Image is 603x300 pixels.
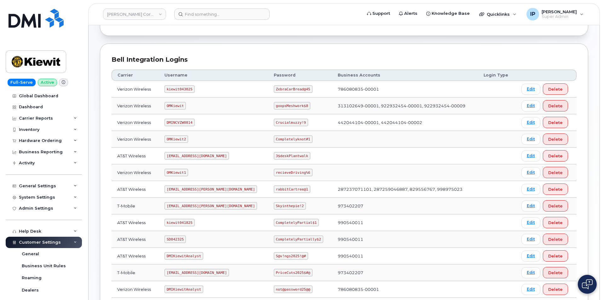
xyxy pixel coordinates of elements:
[543,200,568,212] button: Delete
[332,264,478,281] td: 973402207
[521,234,540,245] a: Edit
[164,119,194,126] code: DMINCVZW0814
[522,8,588,20] div: Ione Partin
[112,148,159,164] td: AT&T Wireless
[548,186,563,192] span: Delete
[112,81,159,98] td: Verizon Wireless
[112,281,159,298] td: Verizon Wireless
[521,150,540,161] a: Edit
[543,184,568,195] button: Delete
[159,70,268,81] th: Username
[274,219,319,226] code: CompletelyPartial$1
[274,169,313,176] code: recieveDriving%6
[404,10,417,17] span: Alerts
[164,286,203,293] code: DMIKiewitAnalyst
[548,120,563,126] span: Delete
[521,217,540,228] a: Edit
[543,267,568,278] button: Delete
[521,184,540,195] a: Edit
[521,100,540,111] a: Edit
[112,214,159,231] td: AT&T Wireless
[274,269,313,276] code: PriceCuts2025$#@
[372,10,390,17] span: Support
[548,236,563,242] span: Delete
[521,201,540,212] a: Edit
[164,252,203,260] code: DMIKiewitAnalyst
[487,12,510,17] span: Quicklinks
[548,253,563,259] span: Delete
[432,10,470,17] span: Knowledge Base
[543,284,568,295] button: Delete
[332,98,478,114] td: 313102649-00001, 922932454-00001, 922932454-00009
[112,198,159,214] td: T-Mobile
[112,55,577,64] div: Bell Integration Logins
[332,214,478,231] td: 990540011
[274,152,310,160] code: 3$deskPlantwalk
[332,114,478,131] td: 442044104-00001, 442044104-00002
[548,286,563,292] span: Delete
[521,167,540,178] a: Edit
[543,217,568,228] button: Delete
[274,135,313,143] code: Completelyknot#1
[112,248,159,264] td: AT&T Wireless
[268,70,332,81] th: Password
[521,84,540,95] a: Edit
[274,286,313,293] code: not@password25@@
[112,131,159,148] td: Verizon Wireless
[112,70,159,81] th: Carrier
[112,264,159,281] td: T-Mobile
[274,85,313,93] code: ZebraCarBread@45
[112,114,159,131] td: Verizon Wireless
[274,202,306,210] code: Skyinthepie!2
[543,234,568,245] button: Delete
[394,7,422,20] a: Alerts
[164,85,194,93] code: kiewit043025
[521,117,540,128] a: Edit
[543,117,568,128] button: Delete
[332,198,478,214] td: 973402207
[332,248,478,264] td: 990540011
[548,136,563,142] span: Delete
[332,281,478,298] td: 786080835-00001
[274,252,308,260] code: S@v!ngs2025!@#
[548,86,563,92] span: Delete
[164,135,188,143] code: OMKiewit2
[422,7,474,20] a: Knowledge Base
[164,169,188,176] code: OMKiewit1
[548,103,563,109] span: Delete
[103,8,166,20] a: Kiewit Corporation
[582,279,593,289] img: Open chat
[543,150,568,161] button: Delete
[548,270,563,276] span: Delete
[521,134,540,145] a: Edit
[274,119,308,126] code: Crucialmuzzy!9
[543,100,568,111] button: Delete
[548,153,563,159] span: Delete
[332,231,478,248] td: 990540011
[164,235,186,243] code: SD042325
[530,10,535,18] span: IP
[112,98,159,114] td: Verizon Wireless
[542,14,577,19] span: Super Admin
[543,83,568,95] button: Delete
[164,102,186,110] code: OMKiewit
[274,185,310,193] code: rabbitCartree@1
[332,81,478,98] td: 786080835-00001
[548,203,563,209] span: Delete
[542,9,577,14] span: [PERSON_NAME]
[332,70,478,81] th: Business Accounts
[164,219,194,226] code: kiewit041825
[174,8,270,20] input: Find something...
[475,8,521,20] div: Quicklinks
[164,152,229,160] code: [EMAIL_ADDRESS][DOMAIN_NAME]
[112,164,159,181] td: Verizon Wireless
[521,284,540,295] a: Edit
[548,220,563,226] span: Delete
[478,70,516,81] th: Login Type
[548,170,563,176] span: Delete
[164,202,257,210] code: [EMAIL_ADDRESS][PERSON_NAME][DOMAIN_NAME]
[543,167,568,178] button: Delete
[274,102,310,110] code: goopsMeshwork$8
[521,267,540,278] a: Edit
[543,133,568,145] button: Delete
